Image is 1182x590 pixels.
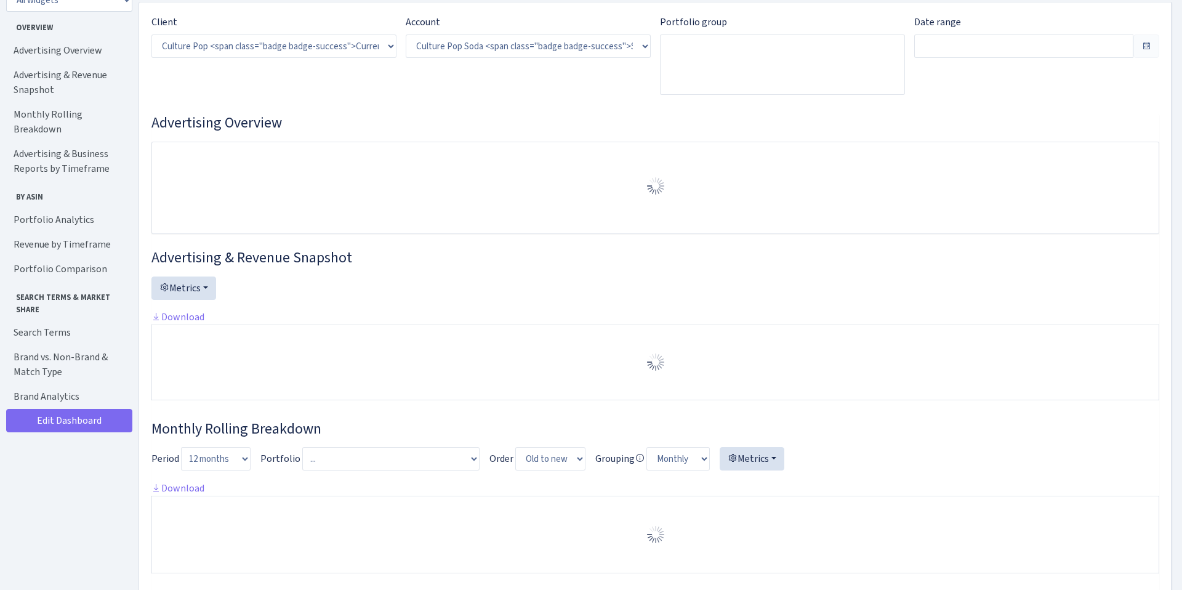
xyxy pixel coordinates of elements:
h3: Widget #1 [151,114,1159,132]
label: Period [151,451,179,466]
img: Preloader [646,352,665,372]
a: Revenue by Timeframe [6,232,129,257]
button: Metrics [151,277,216,300]
span: By ASIN [7,186,129,203]
a: Advertising & Business Reports by Timeframe [6,142,129,181]
a: Portfolio Comparison [6,257,129,281]
h3: Widget #38 [151,420,1159,438]
a: Brand Analytics [6,384,129,409]
a: Portfolio Analytics [6,208,129,232]
select: ) [406,34,651,58]
a: Download [151,310,204,323]
label: Portfolio group [660,15,727,30]
img: Preloader [646,525,665,544]
label: Client [151,15,177,30]
a: Search Terms [6,320,129,345]
label: Portfolio [260,451,300,466]
h3: Widget #2 [151,249,1159,267]
label: Date range [914,15,961,30]
a: Monthly Rolling Breakdown [6,102,129,142]
a: Advertising Overview [6,38,129,63]
a: Brand vs. Non-Brand & Match Type [6,345,129,384]
a: Advertising & Revenue Snapshot [6,63,129,102]
button: Metrics [720,447,784,471]
a: Edit Dashboard [6,409,132,432]
span: Search Terms & Market Share [7,286,129,315]
img: Preloader [646,176,665,196]
span: Overview [7,17,129,33]
label: Order [489,451,513,466]
label: Account [406,15,440,30]
a: Download [151,482,204,495]
label: Grouping [595,451,645,466]
i: Avg. daily only for these metrics:<br> Sessions<br> Units<br> Revenue<br> Spend<br> Ad Sales<br> ... [635,453,645,463]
